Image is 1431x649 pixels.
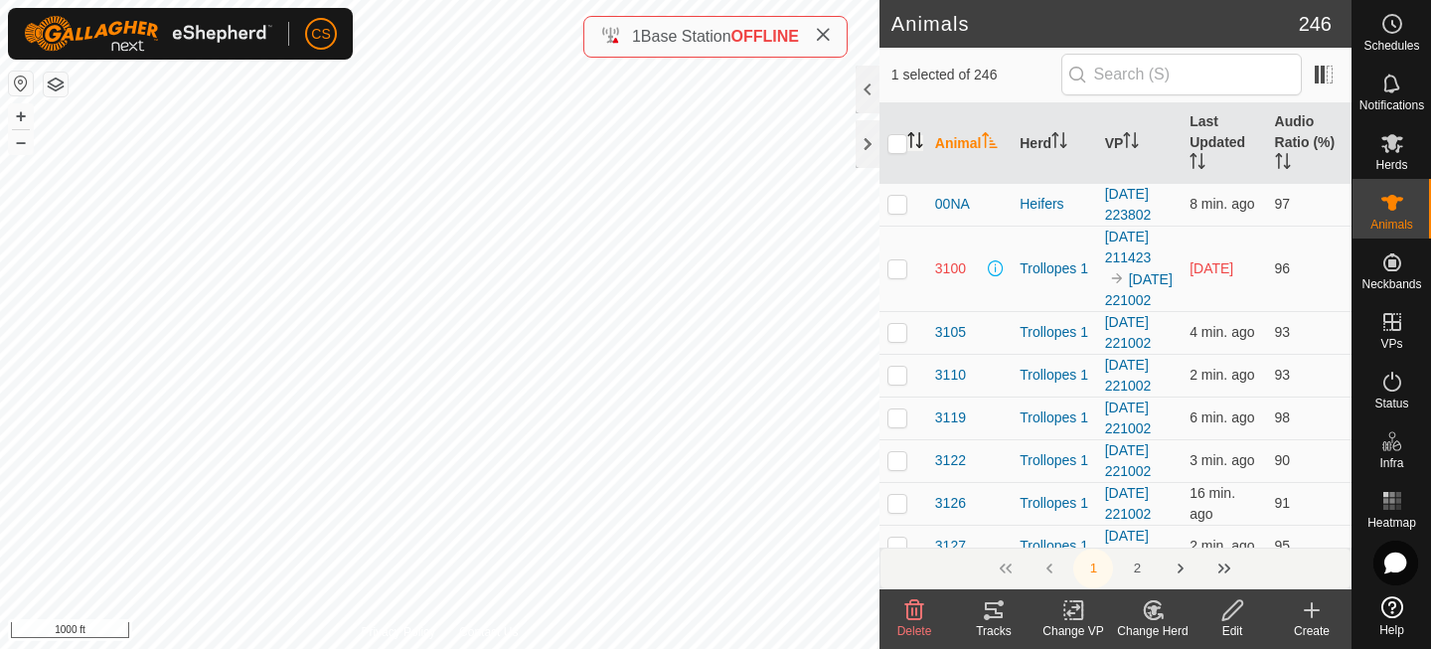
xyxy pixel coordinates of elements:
input: Search (S) [1061,54,1302,95]
div: Edit [1192,622,1272,640]
h2: Animals [891,12,1299,36]
span: 00NA [935,194,970,215]
span: Aug 10, 2025, 9:01 AM [1190,452,1254,468]
span: 3127 [935,536,966,557]
span: Herds [1375,159,1407,171]
a: [DATE] 221002 [1105,528,1152,565]
span: Aug 10, 2025, 8:48 AM [1190,485,1235,522]
p-sorticon: Activate to sort [1123,135,1139,151]
span: Status [1374,398,1408,409]
p-sorticon: Activate to sort [1275,156,1291,172]
span: 97 [1275,196,1291,212]
span: Infra [1379,457,1403,469]
span: Neckbands [1361,278,1421,290]
span: 1 selected of 246 [891,65,1061,85]
span: Aug 10, 2025, 9:00 AM [1190,324,1254,340]
button: Last Page [1204,549,1244,588]
a: [DATE] 223802 [1105,186,1152,223]
span: 1 [632,28,641,45]
div: Trollopes 1 [1020,493,1088,514]
p-sorticon: Activate to sort [1051,135,1067,151]
div: Trollopes 1 [1020,322,1088,343]
span: Schedules [1363,40,1419,52]
th: Audio Ratio (%) [1267,103,1351,184]
div: Create [1272,622,1351,640]
span: 3126 [935,493,966,514]
span: Aug 10, 2025, 8:58 AM [1190,409,1254,425]
span: Help [1379,624,1404,636]
span: 98 [1275,409,1291,425]
div: Tracks [954,622,1033,640]
span: 3119 [935,407,966,428]
span: Notifications [1359,99,1424,111]
span: Aug 10, 2025, 9:02 AM [1190,538,1254,554]
th: Herd [1012,103,1096,184]
div: Trollopes 1 [1020,365,1088,386]
span: Aug 10, 2025, 9:02 AM [1190,367,1254,383]
span: 96 [1275,260,1291,276]
button: Reset Map [9,72,33,95]
div: Trollopes 1 [1020,536,1088,557]
span: 91 [1275,495,1291,511]
span: 3110 [935,365,966,386]
span: CS [311,24,330,45]
button: 2 [1117,549,1157,588]
a: [DATE] 221002 [1105,357,1152,394]
th: Animal [927,103,1012,184]
span: 3100 [935,258,966,279]
span: VPs [1380,338,1402,350]
a: Contact Us [459,623,518,641]
span: 95 [1275,538,1291,554]
span: 246 [1299,9,1332,39]
button: Next Page [1161,549,1200,588]
div: Trollopes 1 [1020,258,1088,279]
button: Map Layers [44,73,68,96]
p-sorticon: Activate to sort [982,135,998,151]
img: to [1109,270,1125,286]
a: [DATE] 221002 [1105,314,1152,351]
button: 1 [1073,549,1113,588]
span: 3105 [935,322,966,343]
a: [DATE] 211423 [1105,229,1152,265]
img: Gallagher Logo [24,16,272,52]
div: Trollopes 1 [1020,450,1088,471]
span: 90 [1275,452,1291,468]
span: Aug 8, 2025, 3:47 PM [1190,260,1233,276]
a: [DATE] 221002 [1105,271,1173,308]
p-sorticon: Activate to sort [907,135,923,151]
th: VP [1097,103,1182,184]
span: Aug 10, 2025, 8:56 AM [1190,196,1254,212]
span: Delete [897,624,932,638]
span: Animals [1370,219,1413,231]
div: Heifers [1020,194,1088,215]
div: Change VP [1033,622,1113,640]
span: Base Station [641,28,731,45]
a: [DATE] 221002 [1105,485,1152,522]
th: Last Updated [1182,103,1266,184]
a: Privacy Policy [361,623,435,641]
span: OFFLINE [731,28,799,45]
a: [DATE] 221002 [1105,442,1152,479]
a: Help [1352,588,1431,644]
span: Heatmap [1367,517,1416,529]
p-sorticon: Activate to sort [1190,156,1205,172]
div: Trollopes 1 [1020,407,1088,428]
span: 3122 [935,450,966,471]
a: [DATE] 221002 [1105,400,1152,436]
button: + [9,104,33,128]
span: 93 [1275,367,1291,383]
span: 93 [1275,324,1291,340]
div: Change Herd [1113,622,1192,640]
button: – [9,130,33,154]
